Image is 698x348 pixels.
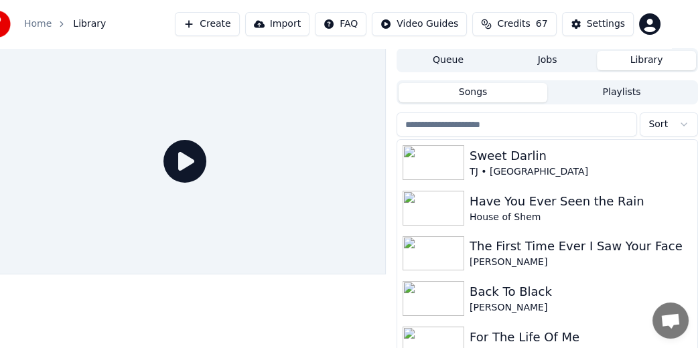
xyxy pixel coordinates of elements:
button: Video Guides [372,12,467,36]
span: Sort [648,118,668,131]
span: Library [73,17,106,31]
button: Create [175,12,240,36]
div: [PERSON_NAME] [470,301,692,315]
button: Songs [399,83,547,102]
nav: breadcrumb [24,17,106,31]
button: Library [597,51,696,70]
a: Home [24,17,52,31]
button: Settings [562,12,634,36]
button: Import [245,12,309,36]
div: Sweet Darlin [470,147,692,165]
div: Back To Black [470,282,692,301]
button: FAQ [315,12,366,36]
div: TJ • [GEOGRAPHIC_DATA] [470,165,692,179]
div: Open chat [652,302,689,339]
div: The First Time Ever I Saw Your Face [470,237,692,256]
span: Credits [497,17,530,31]
button: Jobs [498,51,597,70]
button: Playlists [547,83,696,102]
div: Have You Ever Seen the Rain [470,192,692,211]
div: Settings [587,17,625,31]
div: [PERSON_NAME] [470,256,692,269]
div: House of Shem [470,211,692,224]
button: Queue [399,51,498,70]
div: For The Life Of Me [470,328,692,347]
button: Credits67 [472,12,556,36]
span: 67 [536,17,548,31]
